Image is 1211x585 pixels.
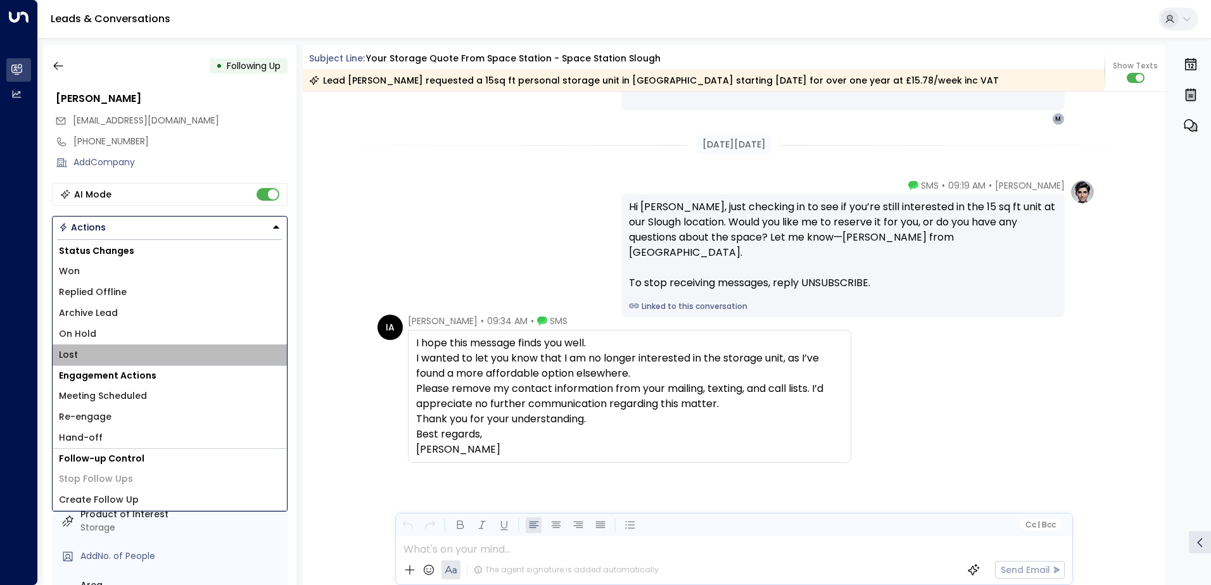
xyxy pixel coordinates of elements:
div: AddNo. of People [80,550,282,563]
span: | [1037,520,1040,529]
span: SMS [921,179,939,192]
span: • [942,179,945,192]
span: Subject Line: [309,52,365,65]
span: Lost [59,348,78,362]
span: Stop Follow Ups [59,472,133,486]
div: [PERSON_NAME] [56,91,288,106]
span: Following Up [227,60,281,72]
div: Button group with a nested menu [52,216,288,239]
div: AddCompany [73,156,288,169]
h1: Status Changes [53,241,287,261]
span: Hand-off [59,431,103,444]
label: Product of Interest [80,508,282,521]
button: Undo [400,517,415,533]
span: • [481,315,484,327]
div: AI Mode [74,188,111,201]
div: Your storage quote from Space Station - Space Station Slough [366,52,661,65]
span: [PERSON_NAME] [408,315,478,327]
span: [PERSON_NAME] [995,179,1065,192]
img: profile-logo.png [1070,179,1095,204]
button: Cc|Bcc [1020,519,1060,531]
button: Actions [52,216,288,239]
h1: Follow-up Control [53,449,287,469]
div: The agent signature is added automatically [474,564,659,576]
a: Leads & Conversations [51,11,170,26]
span: • [989,179,992,192]
span: Show Texts [1113,60,1158,72]
span: Re-engage [59,410,111,424]
div: Storage [80,521,282,534]
span: Replied Offline [59,286,127,299]
a: Linked to this conversation [629,301,1057,312]
span: Meeting Scheduled [59,389,147,403]
span: 09:19 AM [948,179,986,192]
div: Lead [PERSON_NAME] requested a 15sq ft personal storage unit in [GEOGRAPHIC_DATA] starting [DATE]... [309,74,999,87]
span: Cc Bcc [1025,520,1055,529]
span: SMS [550,315,567,327]
h1: Engagement Actions [53,366,287,386]
div: [DATE][DATE] [697,135,771,154]
div: IA [377,315,403,340]
span: 09:34 AM [487,315,528,327]
div: • [216,54,222,77]
span: [EMAIL_ADDRESS][DOMAIN_NAME] [73,114,219,127]
button: Redo [422,517,438,533]
div: Actions [59,222,106,233]
div: Hi [PERSON_NAME], just checking in to see if you’re still interested in the 15 sq ft unit at our ... [629,199,1057,291]
span: Won [59,265,80,278]
span: misbah2705@hotmail.co.uk [73,114,219,127]
span: • [531,315,534,327]
div: [PHONE_NUMBER] [73,135,288,148]
span: Archive Lead [59,306,118,320]
div: M [1052,113,1065,125]
div: I hope this message finds you well. I wanted to let you know that I am no longer interested in th... [416,336,843,457]
span: Create Follow Up [59,493,139,506]
span: On Hold [59,327,96,341]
